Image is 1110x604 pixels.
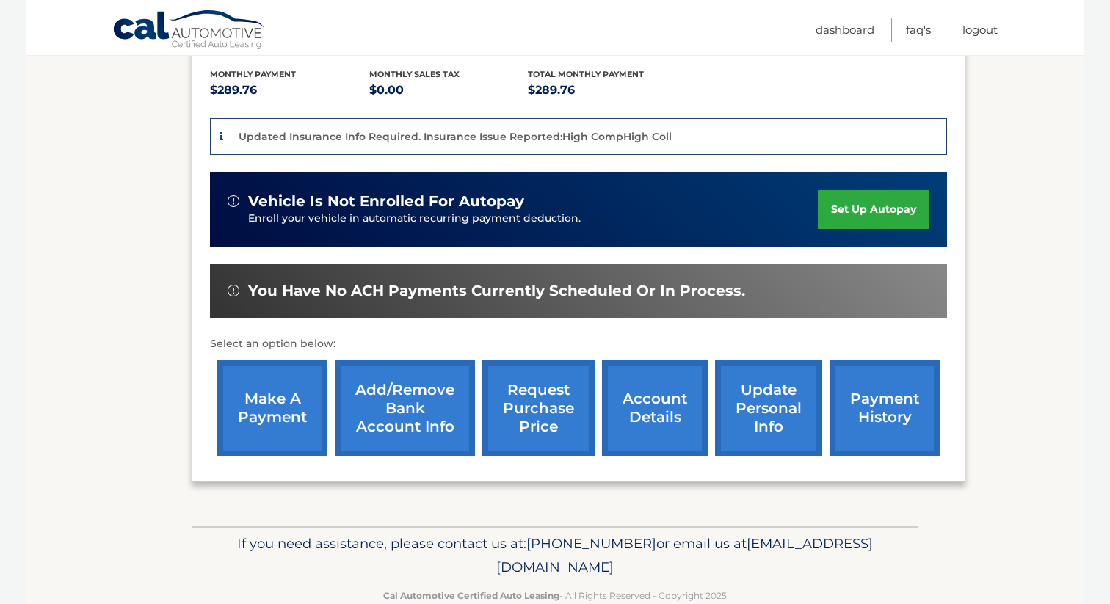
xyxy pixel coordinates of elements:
span: Monthly sales Tax [369,69,460,79]
a: Dashboard [816,18,874,42]
a: update personal info [715,360,822,456]
p: - All Rights Reserved - Copyright 2025 [201,588,909,603]
a: make a payment [217,360,327,456]
a: Add/Remove bank account info [335,360,475,456]
a: request purchase price [482,360,595,456]
span: You have no ACH payments currently scheduled or in process. [248,282,745,300]
p: $0.00 [369,80,529,101]
img: alert-white.svg [228,285,239,296]
span: Monthly Payment [210,69,296,79]
a: account details [602,360,708,456]
span: vehicle is not enrolled for autopay [248,192,524,211]
p: Enroll your vehicle in automatic recurring payment deduction. [248,211,818,227]
a: payment history [830,360,940,456]
a: set up autopay [818,190,929,229]
p: Updated Insurance Info Required. Insurance Issue Reported:High CompHigh Coll [239,130,672,143]
strong: Cal Automotive Certified Auto Leasing [383,590,559,601]
p: $289.76 [210,80,369,101]
p: $289.76 [528,80,687,101]
a: Logout [962,18,998,42]
a: Cal Automotive [112,10,266,52]
a: FAQ's [906,18,931,42]
img: alert-white.svg [228,195,239,207]
p: Select an option below: [210,335,947,353]
span: Total Monthly Payment [528,69,644,79]
p: If you need assistance, please contact us at: or email us at [201,532,909,579]
span: [PHONE_NUMBER] [526,535,656,552]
